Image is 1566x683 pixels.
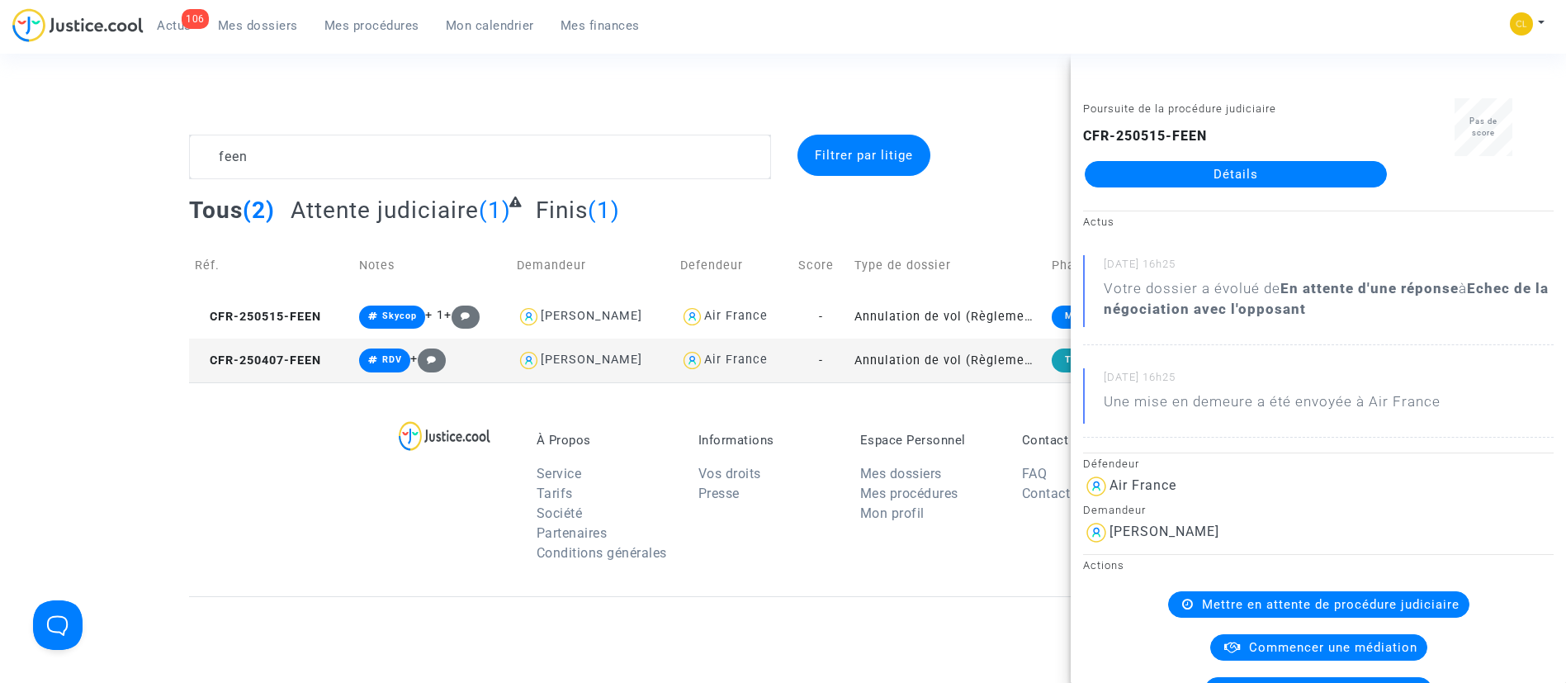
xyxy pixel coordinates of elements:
img: icon-user.svg [680,305,704,329]
div: Air France [1109,477,1176,493]
a: Mes dossiers [860,466,942,481]
td: Notes [353,236,511,295]
span: Mettre en attente de procédure judiciaire [1202,597,1460,612]
a: Mes finances [547,13,653,38]
div: Votre dossier a évolué de à [1104,278,1554,320]
span: RDV [382,354,402,365]
a: Mes procédures [860,486,958,501]
span: Tous [189,197,243,224]
td: Annulation de vol (Règlement CE n°261/2004) [849,295,1046,339]
span: Mon calendrier [446,18,534,33]
iframe: Help Scout Beacon - Open [33,600,83,650]
img: jc-logo.svg [12,8,144,42]
a: Mes procédures [311,13,433,38]
span: - [819,310,823,324]
a: Détails [1085,161,1387,187]
a: Mon profil [860,505,925,521]
b: CFR-250515-FEEN [1083,128,1207,144]
span: (1) [588,197,620,224]
span: Mes dossiers [218,18,298,33]
div: Terminé [1052,349,1118,372]
small: Poursuite de la procédure judiciaire [1083,102,1276,115]
div: [PERSON_NAME] [541,353,642,367]
span: - [819,353,823,368]
div: Mise en demeure [1052,306,1161,329]
p: Espace Personnel [860,433,997,448]
small: Actus [1083,216,1114,228]
div: Air France [704,353,768,367]
img: icon-user.svg [517,305,541,329]
small: Demandeur [1083,504,1146,516]
span: + [444,308,480,322]
a: Tarifs [537,486,573,501]
p: Informations [698,433,835,448]
a: Partenaires [537,525,608,541]
a: Vos droits [698,466,761,481]
span: (1) [479,197,511,224]
span: Attente judiciaire [291,197,479,224]
td: Annulation de vol (Règlement CE n°261/2004) [849,339,1046,382]
a: 106Actus [144,13,205,38]
span: Pas de score [1469,116,1497,137]
span: CFR-250407-FEEN [195,353,321,368]
b: En attente d'une réponse [1280,280,1459,296]
span: Actus [157,18,192,33]
small: Défendeur [1083,458,1139,470]
img: 6fca9af68d76bfc0a5525c74dfee314f [1510,12,1533,36]
a: FAQ [1022,466,1048,481]
span: Filtrer par litige [815,148,913,163]
small: Actions [1083,559,1124,572]
p: Contact [1022,433,1159,448]
img: icon-user.svg [1083,473,1109,500]
small: [DATE] 16h25 [1104,370,1554,391]
span: + [410,352,446,366]
img: icon-user.svg [1083,519,1109,546]
span: Skycop [382,311,417,321]
a: Contact [1022,486,1071,501]
img: icon-user.svg [517,349,541,372]
a: Conditions générales [537,545,667,561]
span: + 1 [425,308,444,322]
small: [DATE] 16h25 [1104,257,1554,278]
div: [PERSON_NAME] [541,309,642,323]
a: Mes dossiers [205,13,311,38]
span: Mes finances [561,18,640,33]
p: À Propos [537,433,674,448]
span: (2) [243,197,275,224]
a: Mon calendrier [433,13,547,38]
a: Service [537,466,582,481]
b: Echec de la négociation avec l'opposant [1104,280,1549,317]
span: CFR-250515-FEEN [195,310,321,324]
span: Finis [536,197,588,224]
td: Demandeur [511,236,674,295]
div: Air France [704,309,768,323]
img: icon-user.svg [680,349,704,372]
img: logo-lg.svg [399,421,490,451]
div: [PERSON_NAME] [1109,524,1219,539]
a: Société [537,505,583,521]
div: 106 [182,9,209,29]
span: Mes procédures [324,18,419,33]
p: Une mise en demeure a été envoyée à Air France [1104,391,1441,420]
span: Commencer une médiation [1249,640,1417,655]
td: Type de dossier [849,236,1046,295]
a: Presse [698,486,740,501]
td: Phase [1046,236,1190,295]
td: Réf. [189,236,353,295]
td: Defendeur [674,236,792,295]
td: Score [792,236,849,295]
